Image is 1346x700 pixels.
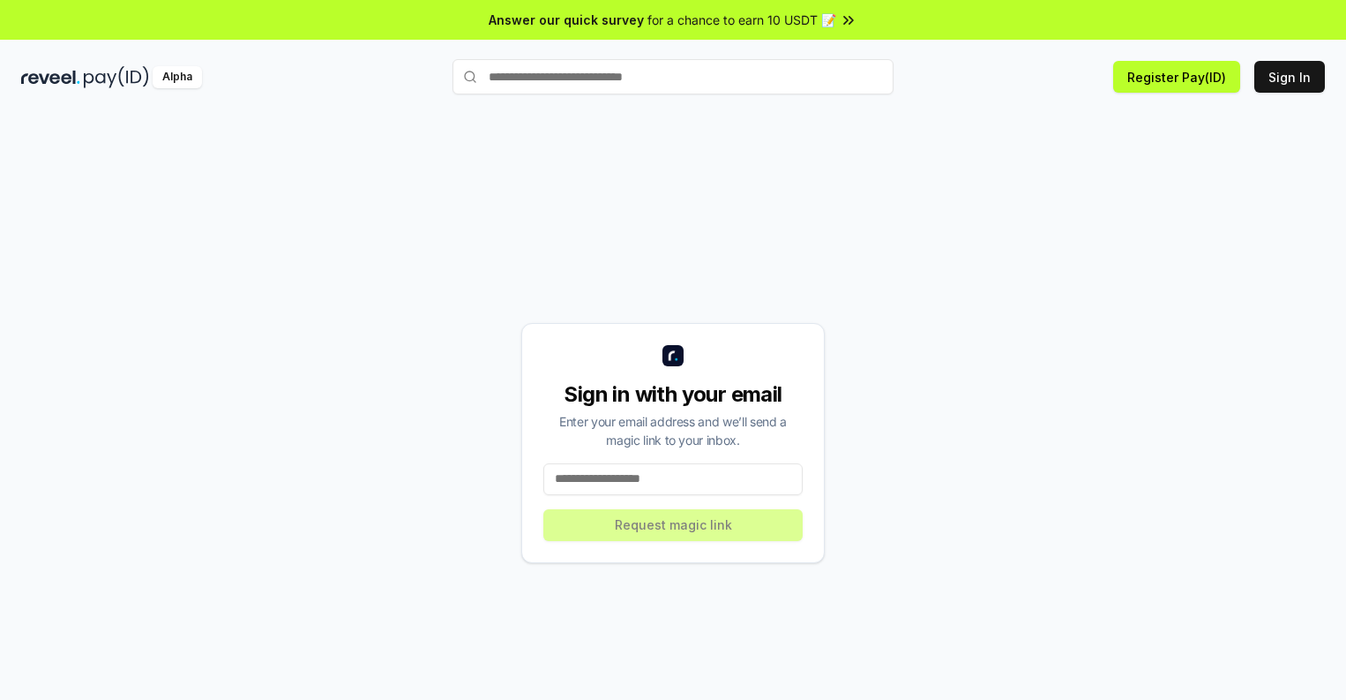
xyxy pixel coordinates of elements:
img: pay_id [84,66,149,88]
img: reveel_dark [21,66,80,88]
span: for a chance to earn 10 USDT 📝 [647,11,836,29]
div: Sign in with your email [543,380,803,409]
button: Register Pay(ID) [1113,61,1240,93]
button: Sign In [1254,61,1325,93]
div: Alpha [153,66,202,88]
img: logo_small [662,345,684,366]
span: Answer our quick survey [489,11,644,29]
div: Enter your email address and we’ll send a magic link to your inbox. [543,412,803,449]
